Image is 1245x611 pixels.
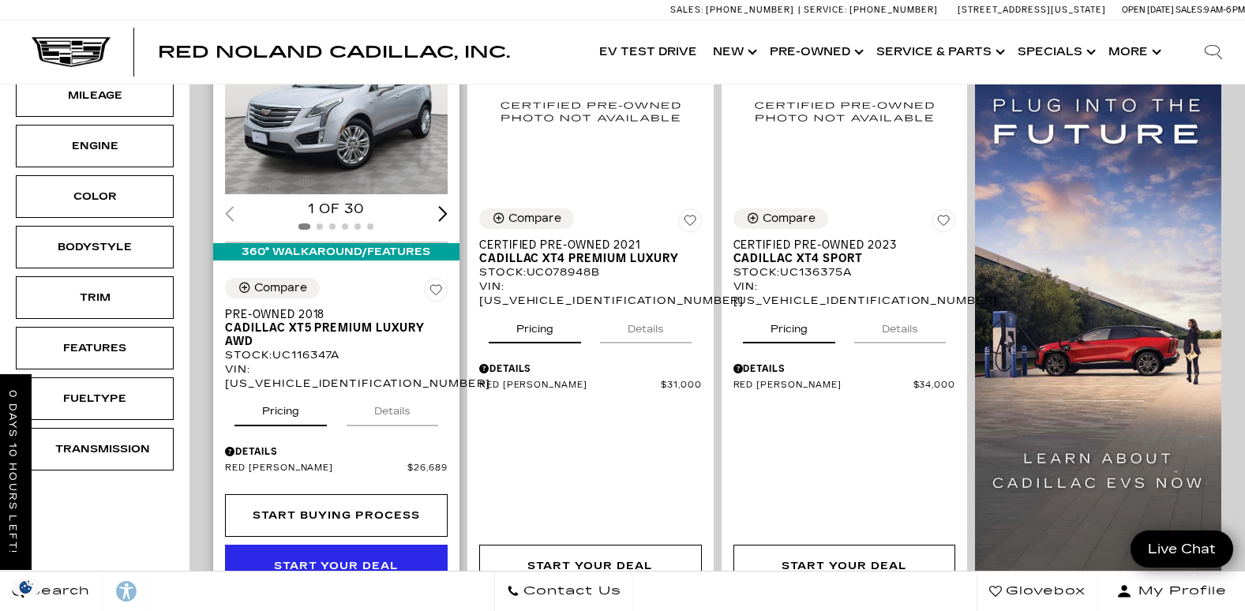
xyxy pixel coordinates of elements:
[733,362,956,376] div: Pricing Details - Certified Pre-Owned 2023 Cadillac XT4 Sport
[479,208,574,229] button: Compare Vehicle
[733,208,828,229] button: Compare Vehicle
[733,25,956,197] img: 2023 Cadillac XT4 Sport
[1010,21,1101,84] a: Specials
[1122,5,1174,15] span: Open [DATE]
[854,309,946,343] button: details tab
[225,444,448,459] div: Pricing Details - Pre-Owned 2018 Cadillac XT5 Premium Luxury AWD
[661,380,702,392] span: $31,000
[849,5,938,15] span: [PHONE_NUMBER]
[16,377,174,420] div: FueltypeFueltype
[55,289,134,306] div: Trim
[225,463,448,474] a: Red [PERSON_NAME] $26,689
[55,87,134,104] div: Mileage
[958,5,1106,15] a: [STREET_ADDRESS][US_STATE]
[253,507,419,524] div: Start Buying Process
[489,309,581,343] button: pricing tab
[733,545,956,587] div: Start Your Deal
[479,380,661,392] span: Red [PERSON_NAME]
[8,579,44,595] section: Click to Open Cookie Consent Modal
[1131,530,1233,568] a: Live Chat
[1132,580,1227,602] span: My Profile
[225,321,436,348] span: Cadillac XT5 Premium Luxury AWD
[798,6,942,14] a: Service: [PHONE_NUMBER]
[479,362,702,376] div: Pricing Details - Certified Pre-Owned 2021 Cadillac XT4 Premium Luxury
[479,265,702,279] div: Stock : UC078948B
[8,579,44,595] img: Opt-Out Icon
[225,308,436,321] span: Pre-Owned 2018
[16,175,174,218] div: ColorColor
[424,278,448,308] button: Save Vehicle
[1140,540,1224,558] span: Live Chat
[762,21,868,84] a: Pre-Owned
[670,6,798,14] a: Sales: [PHONE_NUMBER]
[1098,572,1245,611] button: Open user profile menu
[733,380,913,392] span: Red [PERSON_NAME]
[977,572,1098,611] a: Glovebox
[743,309,835,343] button: pricing tab
[733,380,956,392] a: Red [PERSON_NAME] $34,000
[508,212,561,226] div: Compare
[55,339,134,357] div: Features
[479,25,702,197] img: 2021 Cadillac XT4 Premium Luxury
[24,580,90,602] span: Search
[706,5,794,15] span: [PHONE_NUMBER]
[479,252,690,265] span: Cadillac XT4 Premium Luxury
[158,43,510,62] span: Red Noland Cadillac, Inc.
[479,238,702,265] a: Certified Pre-Owned 2021Cadillac XT4 Premium Luxury
[733,238,956,265] a: Certified Pre-Owned 2023Cadillac XT4 Sport
[55,238,134,256] div: Bodystyle
[225,362,448,391] div: VIN: [US_VEHICLE_IDENTIFICATION_NUMBER]
[16,74,174,117] div: MileageMileage
[733,265,956,279] div: Stock : UC136375A
[158,44,510,60] a: Red Noland Cadillac, Inc.
[932,208,955,238] button: Save Vehicle
[55,188,134,205] div: Color
[494,572,634,611] a: Contact Us
[225,25,451,195] img: 2018 Cadillac XT5 Premium Luxury AWD 1
[733,279,956,308] div: VIN: [US_VEHICLE_IDENTIFICATION_NUMBER]
[1176,5,1204,15] span: Sales:
[868,21,1010,84] a: Service & Parts
[347,391,438,425] button: details tab
[438,206,448,221] div: Next slide
[407,463,448,474] span: $26,689
[225,201,448,218] div: 1 of 30
[225,25,451,195] div: 1 / 2
[234,391,327,425] button: pricing tab
[55,390,134,407] div: Fueltype
[16,327,174,369] div: FeaturesFeatures
[479,238,690,252] span: Certified Pre-Owned 2021
[16,276,174,319] div: TrimTrim
[254,281,307,295] div: Compare
[225,463,407,474] span: Red [PERSON_NAME]
[479,279,702,308] div: VIN: [US_VEHICLE_IDENTIFICATION_NUMBER]
[213,243,459,261] div: 360° WalkAround/Features
[225,494,448,537] div: Start Buying Process
[55,440,134,458] div: Transmission
[479,380,702,392] a: Red [PERSON_NAME] $31,000
[225,545,448,587] div: Start Your Deal
[1101,21,1166,84] button: More
[32,37,111,67] img: Cadillac Dark Logo with Cadillac White Text
[519,580,621,602] span: Contact Us
[678,208,702,238] button: Save Vehicle
[16,428,174,470] div: TransmissionTransmission
[913,380,956,392] span: $34,000
[804,5,847,15] span: Service:
[733,252,944,265] span: Cadillac XT4 Sport
[782,557,906,575] div: Start Your Deal
[1204,5,1245,15] span: 9 AM-6 PM
[591,21,705,84] a: EV Test Drive
[733,238,944,252] span: Certified Pre-Owned 2023
[527,557,652,575] div: Start Your Deal
[479,545,702,587] div: Start Your Deal
[225,308,448,348] a: Pre-Owned 2018Cadillac XT5 Premium Luxury AWD
[16,125,174,167] div: EngineEngine
[705,21,762,84] a: New
[274,557,399,575] div: Start Your Deal
[16,226,174,268] div: BodystyleBodystyle
[225,278,320,298] button: Compare Vehicle
[55,137,134,155] div: Engine
[763,212,816,226] div: Compare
